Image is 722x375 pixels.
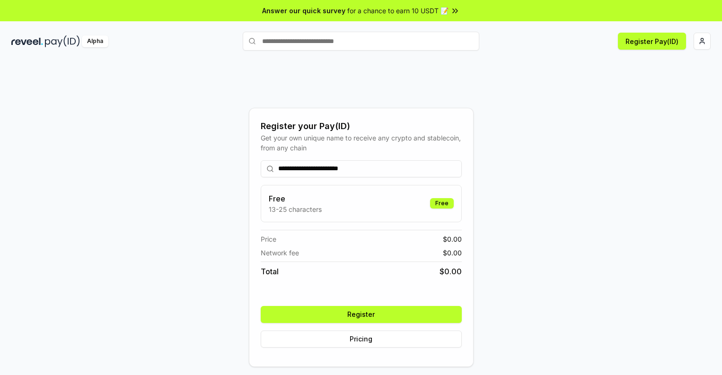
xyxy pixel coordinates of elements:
[443,248,462,258] span: $ 0.00
[45,35,80,47] img: pay_id
[11,35,43,47] img: reveel_dark
[261,120,462,133] div: Register your Pay(ID)
[261,306,462,323] button: Register
[82,35,108,47] div: Alpha
[261,234,276,244] span: Price
[440,266,462,277] span: $ 0.00
[269,204,322,214] p: 13-25 characters
[618,33,686,50] button: Register Pay(ID)
[430,198,454,209] div: Free
[443,234,462,244] span: $ 0.00
[347,6,449,16] span: for a chance to earn 10 USDT 📝
[261,248,299,258] span: Network fee
[261,266,279,277] span: Total
[269,193,322,204] h3: Free
[262,6,345,16] span: Answer our quick survey
[261,331,462,348] button: Pricing
[261,133,462,153] div: Get your own unique name to receive any crypto and stablecoin, from any chain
